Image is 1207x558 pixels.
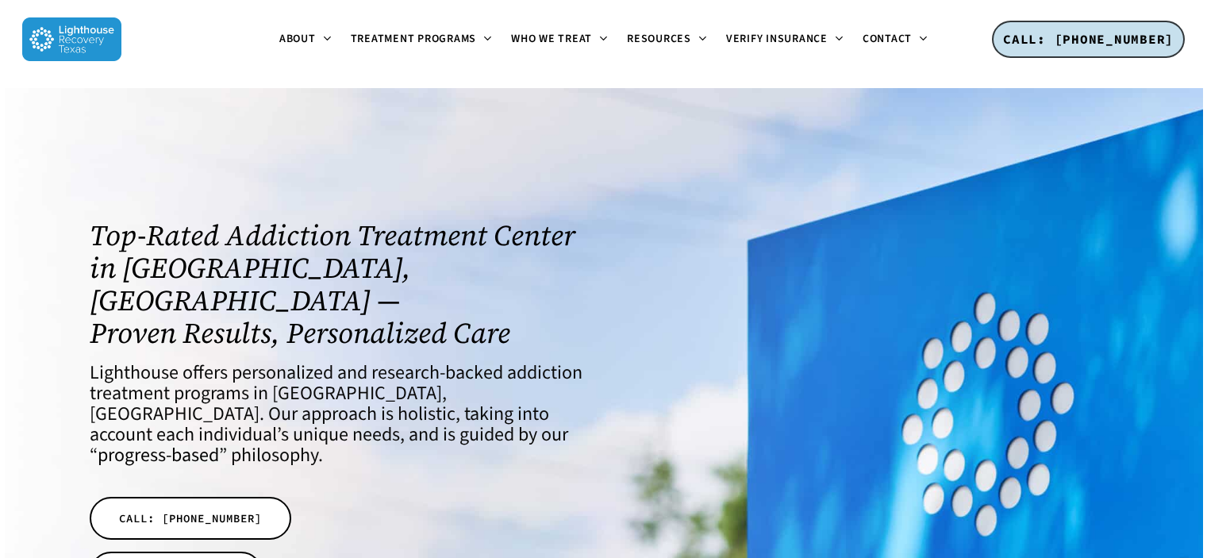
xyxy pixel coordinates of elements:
span: CALL: [PHONE_NUMBER] [119,510,262,526]
span: CALL: [PHONE_NUMBER] [1003,31,1174,47]
a: About [270,33,341,46]
h1: Top-Rated Addiction Treatment Center in [GEOGRAPHIC_DATA], [GEOGRAPHIC_DATA] — Proven Results, Pe... [90,219,582,349]
img: Lighthouse Recovery Texas [22,17,121,61]
a: CALL: [PHONE_NUMBER] [992,21,1185,59]
span: Verify Insurance [726,31,828,47]
a: CALL: [PHONE_NUMBER] [90,497,291,540]
a: progress-based [98,441,219,469]
a: Resources [617,33,717,46]
a: Verify Insurance [717,33,853,46]
span: Treatment Programs [351,31,477,47]
h4: Lighthouse offers personalized and research-backed addiction treatment programs in [GEOGRAPHIC_DA... [90,363,582,466]
span: Contact [863,31,912,47]
a: Contact [853,33,937,46]
a: Treatment Programs [341,33,502,46]
span: About [279,31,316,47]
span: Resources [627,31,691,47]
span: Who We Treat [511,31,592,47]
a: Who We Treat [502,33,617,46]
